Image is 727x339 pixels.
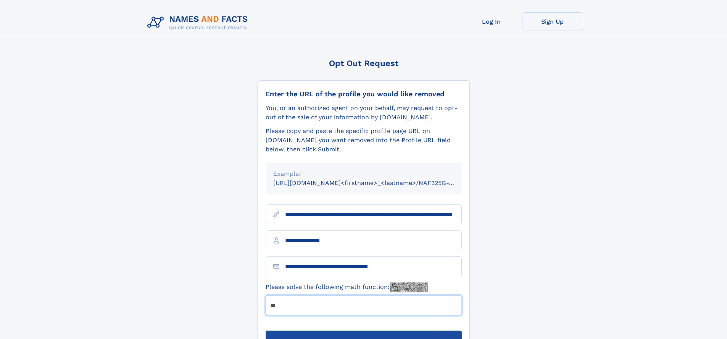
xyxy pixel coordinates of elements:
[273,169,454,178] div: Example:
[461,12,522,31] a: Log In
[266,127,462,154] div: Please copy and paste the specific profile page URL on [DOMAIN_NAME] you want removed into the Pr...
[144,12,254,33] img: Logo Names and Facts
[522,12,583,31] a: Sign Up
[266,104,462,122] div: You, or an authorized agent on your behalf, may request to opt-out of the sale of your informatio...
[266,90,462,98] div: Enter the URL of the profile you would like removed
[273,179,476,187] small: [URL][DOMAIN_NAME]<firstname>_<lastname>/NAF325G-xxxxxxxx
[266,282,428,292] label: Please solve the following math function:
[258,58,470,68] div: Opt Out Request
